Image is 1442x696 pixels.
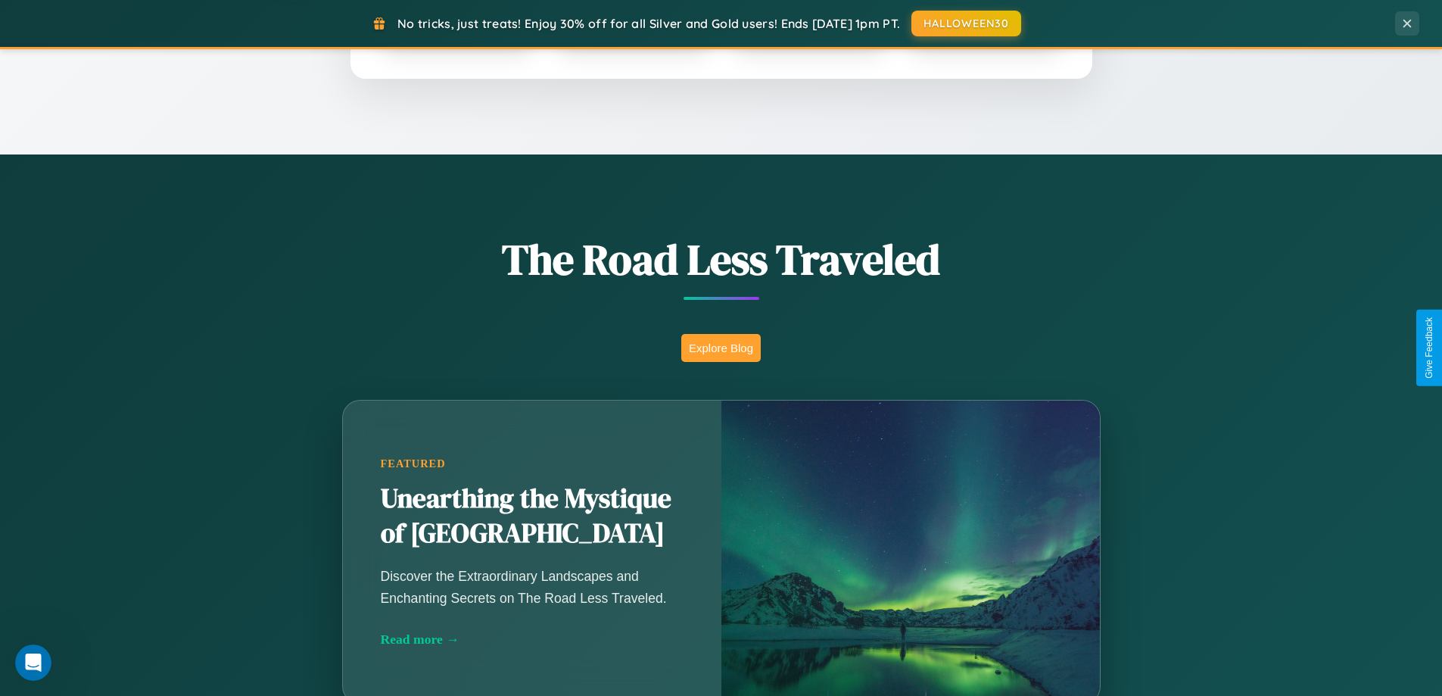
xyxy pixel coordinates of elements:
div: Give Feedback [1424,317,1434,379]
button: Explore Blog [681,334,761,362]
p: Discover the Extraordinary Landscapes and Enchanting Secrets on The Road Less Traveled. [381,566,684,608]
h2: Unearthing the Mystique of [GEOGRAPHIC_DATA] [381,482,684,551]
span: No tricks, just treats! Enjoy 30% off for all Silver and Gold users! Ends [DATE] 1pm PT. [397,16,900,31]
iframe: Intercom live chat [15,645,51,681]
button: HALLOWEEN30 [911,11,1021,36]
h1: The Road Less Traveled [267,230,1176,289]
div: Featured [381,457,684,470]
div: Read more → [381,632,684,648]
